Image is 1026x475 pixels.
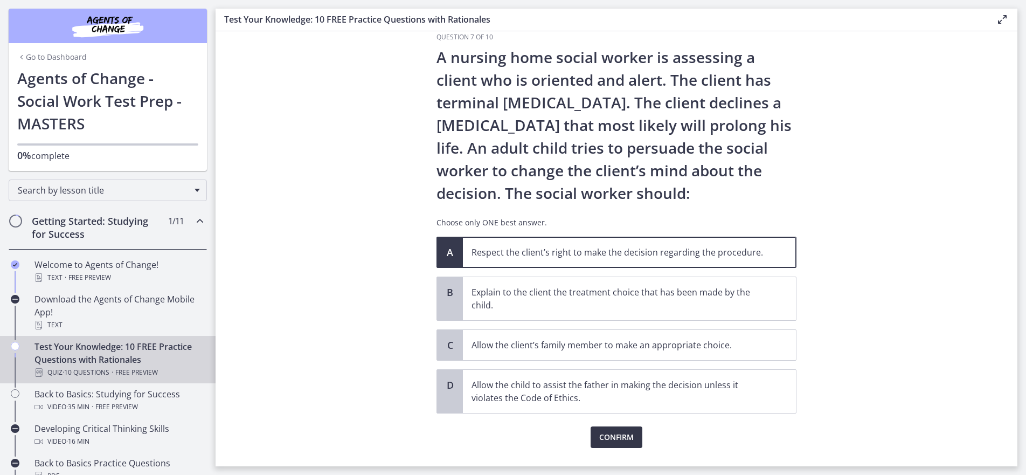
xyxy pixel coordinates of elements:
span: Search by lesson title [18,184,189,196]
p: Allow the child to assist the father in making the decision unless it violates the Code of Ethics. [472,378,766,404]
i: Completed [11,260,19,269]
div: Test Your Knowledge: 10 FREE Practice Questions with Rationales [34,340,203,379]
span: Free preview [68,271,111,284]
span: C [443,339,456,352]
span: · 35 min [66,401,89,414]
div: Text [34,319,203,332]
div: Quiz [34,366,203,379]
h1: Agents of Change - Social Work Test Prep - MASTERS [17,67,198,135]
p: Explain to the client the treatment choice that has been made by the child. [472,286,766,312]
p: Respect the client’s right to make the decision regarding the procedure. [472,246,766,259]
span: 0% [17,149,31,162]
span: Free preview [95,401,138,414]
div: Video [34,401,203,414]
span: D [443,378,456,391]
div: Search by lesson title [9,180,207,201]
p: Allow the client’s family member to make an appropriate choice. [472,339,766,352]
button: Confirm [591,426,642,448]
div: Welcome to Agents of Change! [34,258,203,284]
h3: Test Your Knowledge: 10 FREE Practice Questions with Rationales [224,13,979,26]
p: A nursing home social worker is assessing a client who is oriented and alert. The client has term... [436,46,796,204]
p: complete [17,149,198,162]
img: Agents of Change [43,13,172,39]
div: Download the Agents of Change Mobile App! [34,293,203,332]
h3: Question 7 of 10 [436,33,796,42]
span: B [443,286,456,299]
span: · [92,401,93,414]
div: Video [34,435,203,448]
span: · [112,366,113,379]
div: Text [34,271,203,284]
div: Back to Basics: Studying for Success [34,388,203,414]
h2: Getting Started: Studying for Success [32,215,163,240]
span: Confirm [599,431,634,444]
div: Developing Critical Thinking Skills [34,422,203,448]
span: · 16 min [66,435,89,448]
span: · 10 Questions [63,366,109,379]
a: Go to Dashboard [17,52,87,63]
span: Free preview [115,366,158,379]
p: Choose only ONE best answer. [436,217,796,228]
span: 1 / 11 [168,215,184,228]
span: · [65,271,66,284]
span: A [443,246,456,259]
